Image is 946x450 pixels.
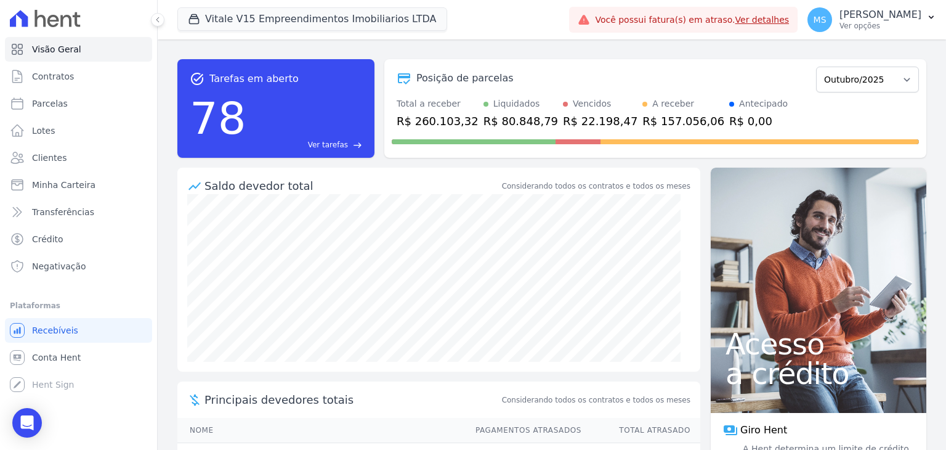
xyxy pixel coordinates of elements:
a: Ver detalhes [735,15,790,25]
span: task_alt [190,72,204,86]
div: Liquidados [493,97,540,110]
button: MS [PERSON_NAME] Ver opções [798,2,946,37]
span: Ver tarefas [308,139,348,150]
div: 78 [190,86,246,150]
a: Parcelas [5,91,152,116]
th: Nome [177,418,464,443]
div: Antecipado [739,97,788,110]
span: Crédito [32,233,63,245]
span: Minha Carteira [32,179,95,191]
a: Crédito [5,227,152,252]
span: Giro Hent [740,423,787,438]
span: Conta Hent [32,351,81,364]
div: R$ 0,00 [729,113,788,129]
div: Posição de parcelas [416,71,514,86]
div: Total a receber [397,97,479,110]
span: Negativação [32,260,86,272]
span: Tarefas em aberto [209,72,299,86]
span: Recebíveis [32,324,78,337]
span: MS [814,15,827,24]
div: Considerando todos os contratos e todos os meses [502,181,690,192]
span: Acesso [726,329,912,359]
div: Open Intercom Messenger [12,408,42,438]
span: Contratos [32,70,74,83]
button: Vitale V15 Empreendimentos Imobiliarios LTDA [177,7,447,31]
div: A receber [652,97,694,110]
div: R$ 157.056,06 [642,113,724,129]
span: Principais devedores totais [204,391,499,408]
a: Lotes [5,118,152,143]
a: Transferências [5,200,152,224]
span: east [353,141,362,150]
span: Você possui fatura(s) em atraso. [595,14,789,27]
div: R$ 80.848,79 [483,113,558,129]
p: Ver opções [839,21,921,31]
a: Ver tarefas east [251,139,362,150]
div: Plataformas [10,298,147,313]
a: Contratos [5,64,152,89]
a: Conta Hent [5,345,152,370]
a: Visão Geral [5,37,152,62]
span: Considerando todos os contratos e todos os meses [502,395,690,406]
span: Visão Geral [32,43,81,55]
span: Parcelas [32,97,68,110]
p: [PERSON_NAME] [839,9,921,21]
span: Transferências [32,206,94,218]
span: a crédito [726,359,912,388]
a: Recebíveis [5,318,152,343]
div: Vencidos [573,97,611,110]
th: Pagamentos Atrasados [464,418,582,443]
a: Minha Carteira [5,173,152,197]
th: Total Atrasado [582,418,700,443]
div: Saldo devedor total [204,178,499,194]
div: R$ 260.103,32 [397,113,479,129]
a: Clientes [5,145,152,170]
span: Clientes [32,152,67,164]
span: Lotes [32,125,55,137]
a: Negativação [5,254,152,279]
div: R$ 22.198,47 [563,113,637,129]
